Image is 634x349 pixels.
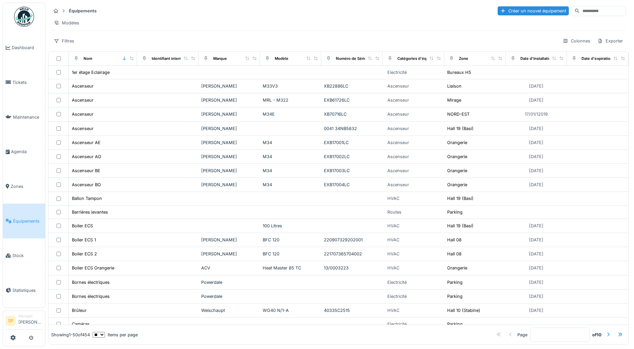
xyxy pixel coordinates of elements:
div: Ascenseur AO [72,153,101,160]
div: M34E [263,111,319,117]
strong: Équipements [66,8,99,14]
div: [PERSON_NAME] [201,167,257,174]
div: [DATE] [529,97,543,103]
div: [PERSON_NAME] [201,139,257,146]
div: Orangerie [447,153,467,160]
div: Bornes électriques [72,293,110,300]
div: [PERSON_NAME] [201,83,257,89]
div: [DATE] [529,182,543,188]
div: Orangerie [447,139,467,146]
div: Numéro de Série [336,56,367,62]
div: Exporter [595,36,626,46]
div: 13/0003223 [324,265,380,271]
div: Ascenseur [387,153,409,160]
div: Orangerie [447,182,467,188]
div: Hall 19 (Basi) [447,125,474,132]
div: Barrières levantes [72,209,108,215]
div: EXB17001LC [324,139,380,146]
div: 100 Litres [263,223,319,229]
span: Dashboard [12,44,42,51]
div: HVAC [387,307,399,314]
a: SP Manager[PERSON_NAME] [6,314,42,330]
div: Hall 19 (Basi) [447,223,474,229]
div: Powerdale [201,279,257,285]
div: Colonnes [560,36,593,46]
div: Boiler ECS 2 [72,251,97,257]
div: [DATE] [529,139,543,146]
div: Orangerie [447,167,467,174]
a: Maintenance [3,100,45,134]
div: Hall 10 (Stabine) [447,307,480,314]
div: Parking [447,279,463,285]
div: HVAC [387,195,399,202]
div: M34 [263,139,319,146]
div: BFC 120 [263,251,319,257]
div: [DATE] [529,279,543,285]
div: Page [517,332,527,338]
span: Maintenance [13,114,42,120]
div: [DATE] [529,237,543,243]
div: [DATE] [529,265,543,271]
span: Stock [12,252,42,259]
div: Date d'Installation [520,56,553,62]
div: Boiler ECS [72,223,93,229]
div: Hall 08 [447,251,462,257]
a: Statistiques [3,273,45,308]
div: Boiler ECS 1 [72,237,96,243]
div: Electricité [387,279,407,285]
div: WG40 N/1-A [263,307,319,314]
a: Tickets [3,65,45,100]
div: MRL - M322 [263,97,319,103]
div: Electricité [387,293,407,300]
li: [PERSON_NAME] [18,314,42,328]
div: Hall 19 (Basi) [447,195,474,202]
div: Filtres [51,36,77,46]
div: M34 [263,153,319,160]
div: Mirage [447,97,461,103]
div: Bornes électriques [72,279,110,285]
div: Orangerie [447,265,467,271]
div: 0041 34NB5632 [324,125,380,132]
div: [PERSON_NAME] [201,182,257,188]
div: Ascenseur [72,111,94,117]
div: EXB61726LC [324,97,380,103]
div: Ascenseur [72,125,94,132]
div: Marque [213,56,227,62]
div: Hall 08 [447,237,462,243]
div: HVAC [387,237,399,243]
a: Équipements [3,204,45,238]
strong: of 10 [592,332,602,338]
span: Équipements [13,218,42,224]
div: Modèle [275,56,288,62]
div: [PERSON_NAME] [201,237,257,243]
div: NORD-EST [447,111,470,117]
div: EXB17003LC [324,167,380,174]
div: M34 [263,182,319,188]
div: Ascenseur [387,167,409,174]
div: Manager [18,314,42,319]
div: Brûleur [72,307,87,314]
a: Agenda [3,134,45,169]
div: Ascenseur [387,139,409,146]
div: Nom [84,56,92,62]
a: Stock [3,238,45,273]
div: Routes [387,209,401,215]
div: Modèles [51,18,82,28]
div: Liaison [447,83,462,89]
div: [PERSON_NAME] [201,111,257,117]
div: 40335C2515 [324,307,380,314]
div: HVAC [387,265,399,271]
div: Ascenseur [387,97,409,103]
a: Dashboard [3,30,45,65]
div: [PERSON_NAME] [201,251,257,257]
div: [DATE] [529,125,543,132]
li: SP [6,316,16,326]
div: Catégories d'équipement [397,56,444,62]
div: 17/01/12019 [525,111,548,117]
div: Electricité [387,69,407,76]
img: Badge_color-CXgf-gQk.svg [14,7,34,27]
div: Ascenseur [387,182,409,188]
div: HVAC [387,251,399,257]
span: Statistiques [12,287,42,294]
div: Caméras [72,321,90,327]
